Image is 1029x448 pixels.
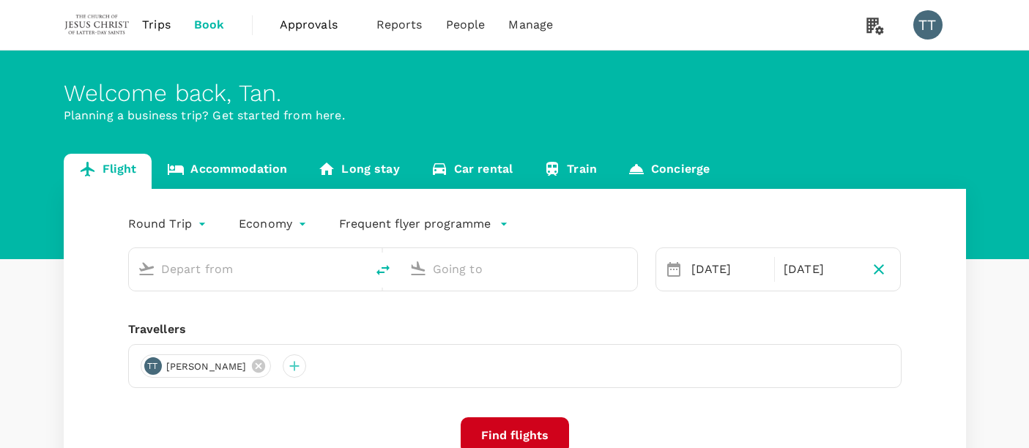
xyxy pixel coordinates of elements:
input: Depart from [161,258,335,280]
div: TT [144,357,162,375]
div: TT[PERSON_NAME] [141,354,272,378]
button: Open [355,267,358,270]
a: Long stay [302,154,415,189]
button: Frequent flyer programme [339,215,508,233]
span: Reports [376,16,423,34]
span: [PERSON_NAME] [157,359,256,374]
img: The Malaysian Church of Jesus Christ of Latter-day Saints [64,9,131,41]
div: Travellers [128,321,902,338]
p: Planning a business trip? Get started from here. [64,107,966,124]
span: Book [194,16,225,34]
div: TT [913,10,943,40]
div: [DATE] [778,255,863,284]
a: Train [528,154,612,189]
div: Round Trip [128,212,210,236]
a: Concierge [612,154,725,189]
button: delete [365,253,401,288]
span: People [446,16,486,34]
a: Accommodation [152,154,302,189]
div: Welcome back , Tan . [64,80,966,107]
a: Flight [64,154,152,189]
a: Car rental [415,154,529,189]
span: Trips [142,16,171,34]
span: Manage [508,16,553,34]
div: [DATE] [686,255,771,284]
input: Going to [433,258,606,280]
span: Approvals [280,16,353,34]
p: Frequent flyer programme [339,215,491,233]
button: Open [627,267,630,270]
div: Economy [239,212,310,236]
